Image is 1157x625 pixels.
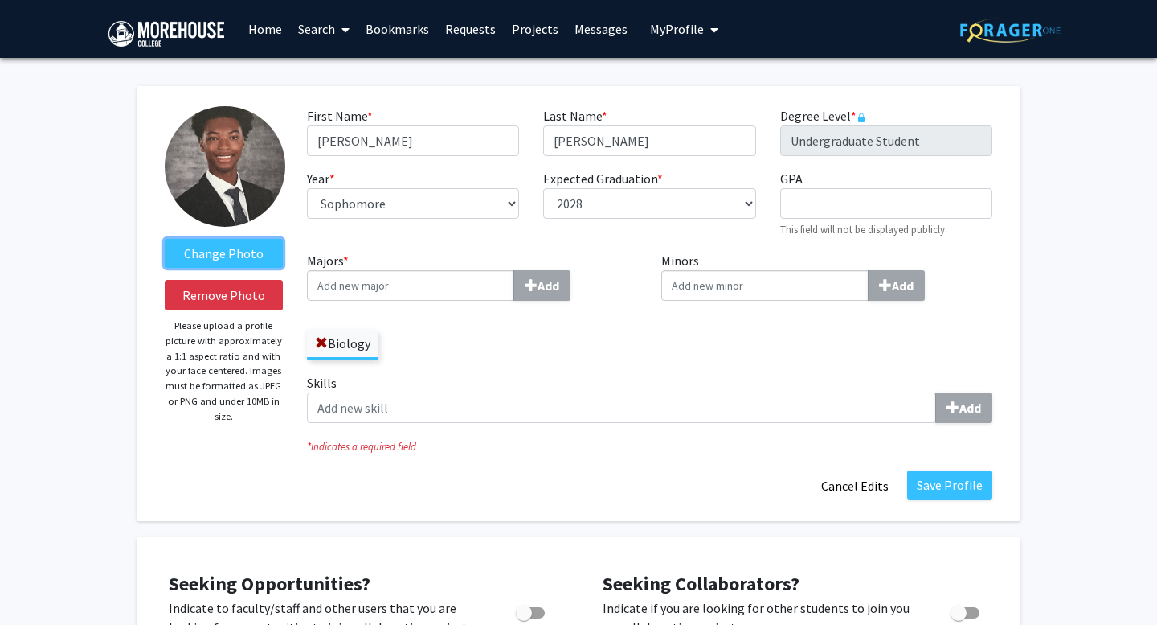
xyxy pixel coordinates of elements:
label: Biology [307,330,378,357]
label: Year [307,169,335,188]
button: Minors [868,270,925,301]
button: Remove Photo [165,280,283,310]
img: Profile Picture [165,106,285,227]
button: Skills [935,393,992,423]
span: Seeking Collaborators? [603,571,799,596]
label: Skills [307,373,992,423]
label: Last Name [543,106,607,125]
a: Requests [437,1,504,57]
button: Cancel Edits [811,471,899,501]
button: Majors* [513,270,570,301]
input: Majors*Add [307,270,514,301]
label: ChangeProfile Picture [165,239,283,268]
p: Please upload a profile picture with approximately a 1:1 aspect ratio and with your face centered... [165,319,283,424]
label: Minors [661,251,992,301]
a: Projects [504,1,566,57]
label: Degree Level [780,106,866,125]
svg: This information is provided and automatically updated by Morehouse College and is not editable o... [857,113,866,122]
img: ForagerOne Logo [960,18,1061,43]
div: Toggle [944,598,988,623]
img: Morehouse College Logo [108,21,224,47]
small: This field will not be displayed publicly. [780,223,947,236]
b: Add [892,278,914,294]
a: Home [240,1,290,57]
span: Seeking Opportunities? [169,571,370,596]
i: Indicates a required field [307,439,992,454]
div: Toggle [509,598,554,623]
label: First Name [307,106,373,125]
b: Add [538,278,559,294]
span: My Profile [650,21,704,37]
a: Messages [566,1,636,57]
label: Majors [307,251,638,301]
input: MinorsAdd [661,270,869,301]
b: Add [959,400,981,416]
iframe: Chat [12,553,68,613]
a: Bookmarks [358,1,437,57]
input: SkillsAdd [307,393,936,423]
a: Search [290,1,358,57]
button: Save Profile [907,471,992,500]
label: GPA [780,169,803,188]
label: Expected Graduation [543,169,663,188]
